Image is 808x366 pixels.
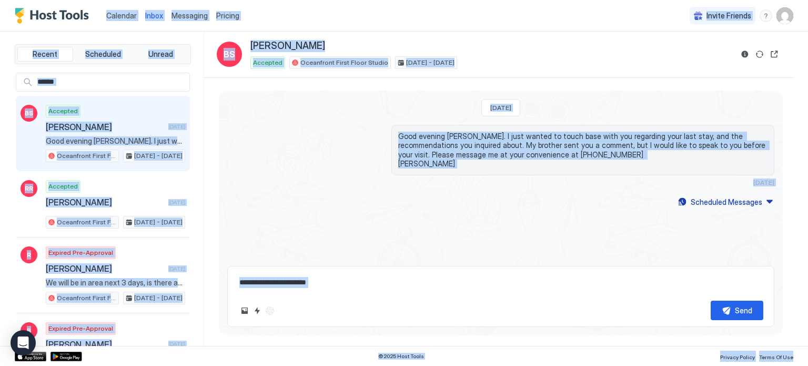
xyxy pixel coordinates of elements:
span: Unread [148,50,173,59]
span: Oceanfront First Floor Studio [57,151,116,161]
button: Unread [133,47,188,62]
span: Accepted [48,182,78,191]
span: [DATE] [168,123,185,130]
span: © 2025 Host Tools [378,353,424,360]
span: [DATE] - [DATE] [134,217,183,227]
button: Scheduled Messages [676,195,774,209]
button: Quick reply [251,304,264,317]
input: Input Field [33,73,189,91]
span: Accepted [48,106,78,116]
button: Recent [17,47,73,62]
a: Calendar [106,10,137,21]
span: [DATE] [753,179,774,186]
span: BS [25,108,33,118]
span: Pricing [216,11,239,21]
span: [PERSON_NAME] [250,40,325,52]
span: Inbox [145,11,163,20]
a: Messaging [171,10,208,21]
div: Send [735,305,752,316]
span: Messaging [171,11,208,20]
span: BS [224,48,235,61]
span: Oceanfront First Floor Studio [300,58,388,67]
div: tab-group [15,44,191,64]
span: [DATE] - [DATE] [134,151,183,161]
span: [PERSON_NAME] [46,122,164,132]
div: User profile [776,7,793,24]
a: Terms Of Use [759,351,793,362]
span: Accepted [253,58,282,67]
span: [DATE] - [DATE] [134,293,183,303]
span: B [27,326,31,335]
span: Scheduled [85,50,121,59]
a: Inbox [145,10,163,21]
span: [DATE] [168,199,185,206]
span: [PERSON_NAME] [46,263,164,274]
span: Expired Pre-Approval [48,324,113,333]
span: Oceanfront First Floor Studio [57,293,116,303]
span: [DATE] - [DATE] [406,58,454,67]
span: Expired Pre-Approval [48,248,113,258]
a: Google Play Store [50,352,82,361]
div: menu [760,9,772,22]
span: Oceanfront First Floor Studio [57,217,116,227]
span: Calendar [106,11,137,20]
a: Privacy Policy [720,351,755,362]
span: Privacy Policy [720,354,755,360]
button: Open reservation [768,48,781,61]
div: Scheduled Messages [691,196,762,207]
span: [DATE] [168,341,185,348]
span: [DATE] [490,104,511,112]
span: RR [25,184,33,193]
a: App Store [15,352,46,361]
span: Good evening [PERSON_NAME]. I just wanted to touch base with you regarding your last stay, and th... [398,132,767,169]
span: Good evening [PERSON_NAME]. I just wanted to touch base with you regarding your last stay, and th... [46,136,185,146]
span: [DATE] [168,265,185,272]
button: Upload image [238,304,251,317]
button: Sync reservation [753,48,766,61]
span: R [27,250,31,260]
span: Recent [33,50,57,59]
span: [PERSON_NAME] [46,339,164,350]
span: Terms Of Use [759,354,793,360]
button: Scheduled [75,47,131,62]
span: [PERSON_NAME] [46,197,164,207]
span: We will be in area next 3 days, is there anyway we look at this condo? Interested in renting for ... [46,278,185,288]
div: Open Intercom Messenger [11,330,36,355]
button: Send [711,301,763,320]
span: Invite Friends [706,11,751,21]
button: Reservation information [739,48,751,61]
a: Host Tools Logo [15,8,94,24]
